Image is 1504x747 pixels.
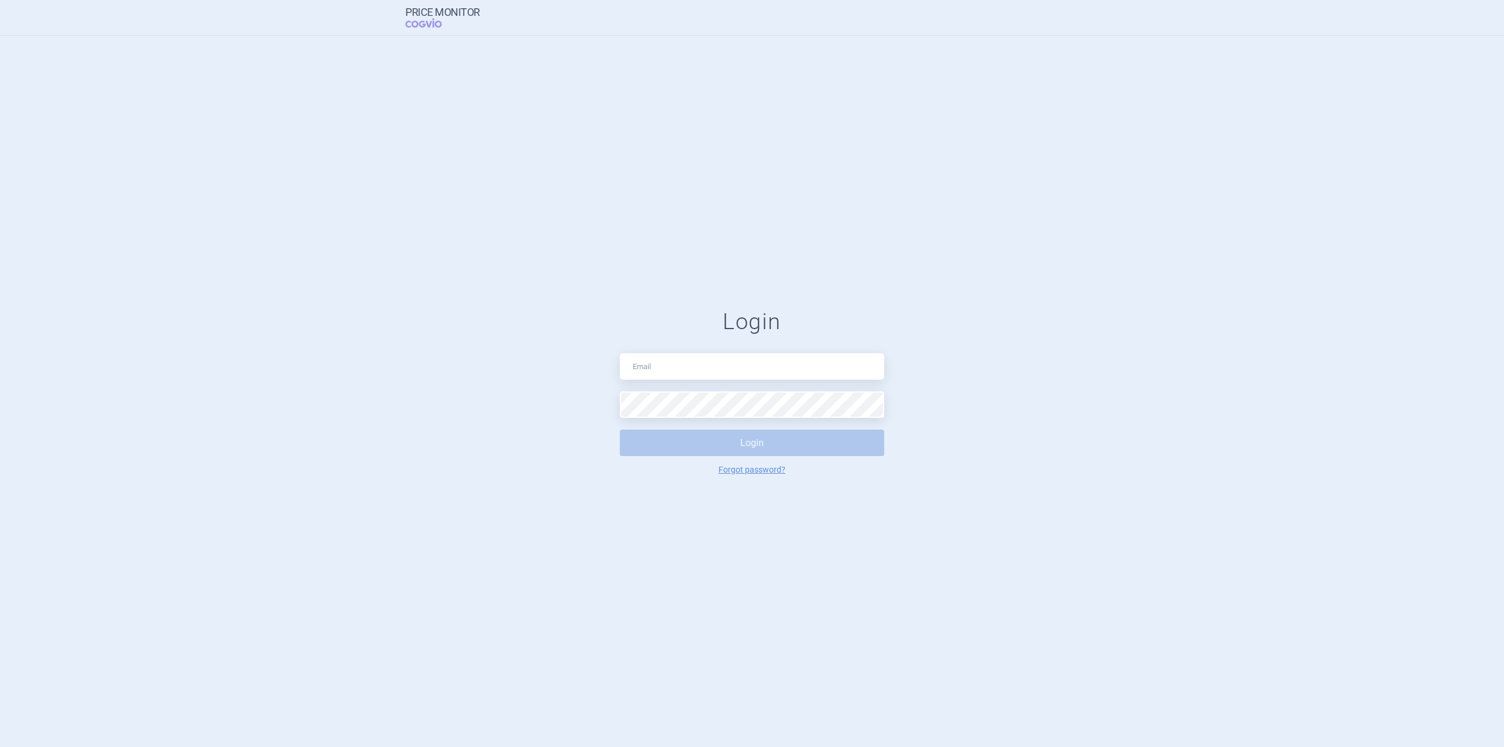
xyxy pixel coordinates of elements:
[620,353,884,380] input: Email
[405,6,480,18] strong: Price Monitor
[620,309,884,336] h1: Login
[405,6,480,29] a: Price MonitorCOGVIO
[620,430,884,456] button: Login
[719,465,785,474] a: Forgot password?
[405,18,458,28] span: COGVIO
